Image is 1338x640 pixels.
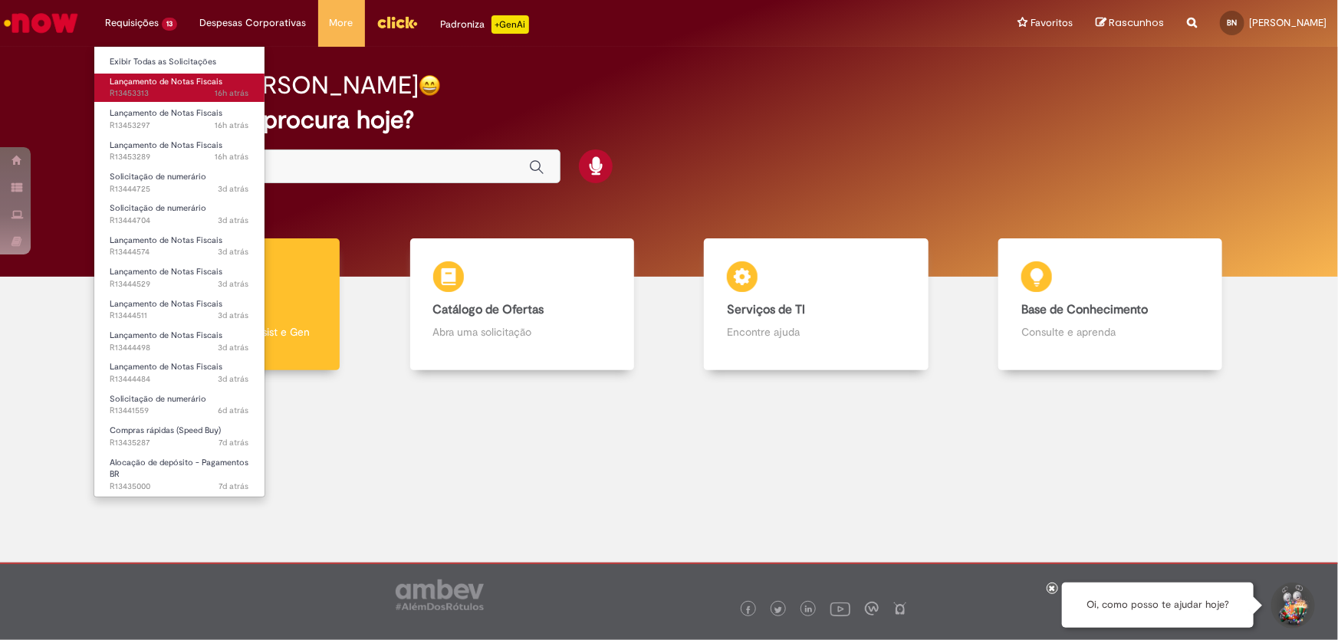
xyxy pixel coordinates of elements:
[94,359,265,387] a: Aberto R13444484 : Lançamento de Notas Fiscais
[727,324,905,340] p: Encontre ajuda
[94,74,265,102] a: Aberto R13453313 : Lançamento de Notas Fiscais
[110,266,222,277] span: Lançamento de Notas Fiscais
[110,202,206,214] span: Solicitação de numerário
[433,302,544,317] b: Catálogo de Ofertas
[219,215,249,226] span: 3d atrás
[219,183,249,195] time: 25/08/2025 14:46:51
[215,151,249,162] time: 27/08/2025 15:44:22
[219,310,249,321] time: 25/08/2025 14:19:18
[110,330,222,341] span: Lançamento de Notas Fiscais
[219,310,249,321] span: 3d atrás
[219,373,249,385] time: 25/08/2025 14:15:18
[219,246,249,258] span: 3d atrás
[215,120,249,131] time: 27/08/2025 15:45:35
[110,215,249,227] span: R13444704
[215,151,249,162] span: 16h atrás
[375,238,669,371] a: Catálogo de Ofertas Abra uma solicitação
[1249,16,1326,29] span: [PERSON_NAME]
[110,171,206,182] span: Solicitação de numerário
[219,373,249,385] span: 3d atrás
[110,437,249,449] span: R13435287
[94,46,265,497] ul: Requisições
[110,87,249,100] span: R13453313
[215,87,249,99] time: 27/08/2025 15:48:57
[745,606,752,614] img: logo_footer_facebook.png
[1021,302,1148,317] b: Base de Conhecimento
[219,342,249,353] span: 3d atrás
[162,18,177,31] span: 13
[200,15,307,31] span: Despesas Corporativas
[219,481,249,492] time: 21/08/2025 09:39:43
[94,264,265,292] a: Aberto R13444529 : Lançamento de Notas Fiscais
[215,87,249,99] span: 16h atrás
[110,310,249,322] span: R13444511
[219,437,249,448] time: 21/08/2025 10:18:29
[110,120,249,132] span: R13453297
[396,579,484,610] img: logo_footer_ambev_rotulo_gray.png
[2,8,81,38] img: ServiceNow
[774,606,782,614] img: logo_footer_twitter.png
[419,74,441,97] img: happy-face.png
[94,296,265,324] a: Aberto R13444511 : Lançamento de Notas Fiscais
[94,327,265,356] a: Aberto R13444498 : Lançamento de Notas Fiscais
[441,15,529,34] div: Padroniza
[219,405,249,416] time: 23/08/2025 07:15:40
[1096,16,1164,31] a: Rascunhos
[491,15,529,34] p: +GenAi
[215,120,249,131] span: 16h atrás
[219,215,249,226] time: 25/08/2025 14:44:25
[94,422,265,451] a: Aberto R13435287 : Compras rápidas (Speed Buy)
[110,373,249,386] span: R13444484
[110,393,206,405] span: Solicitação de numerário
[219,342,249,353] time: 25/08/2025 14:17:05
[963,238,1257,371] a: Base de Conhecimento Consulte e aprenda
[219,183,249,195] span: 3d atrás
[893,602,907,615] img: logo_footer_naosei.png
[1031,15,1073,31] span: Favoritos
[110,76,222,87] span: Lançamento de Notas Fiscais
[110,183,249,195] span: R13444725
[110,405,249,417] span: R13441559
[110,361,222,373] span: Lançamento de Notas Fiscais
[219,278,249,290] span: 3d atrás
[805,606,813,615] img: logo_footer_linkedin.png
[865,602,879,615] img: logo_footer_workplace.png
[219,246,249,258] time: 25/08/2025 14:28:27
[94,391,265,419] a: Aberto R13441559 : Solicitação de numerário
[727,302,805,317] b: Serviços de TI
[125,72,419,99] h2: Bom dia, [PERSON_NAME]
[1269,583,1315,629] button: Iniciar Conversa de Suporte
[110,298,222,310] span: Lançamento de Notas Fiscais
[110,235,222,246] span: Lançamento de Notas Fiscais
[110,278,249,290] span: R13444529
[110,457,248,481] span: Alocação de depósito - Pagamentos BR
[830,599,850,619] img: logo_footer_youtube.png
[94,455,265,487] a: Aberto R13435000 : Alocação de depósito - Pagamentos BR
[110,481,249,493] span: R13435000
[433,324,611,340] p: Abra uma solicitação
[110,342,249,354] span: R13444498
[105,15,159,31] span: Requisições
[94,200,265,228] a: Aberto R13444704 : Solicitação de numerário
[125,107,1213,133] h2: O que você procura hoje?
[1228,18,1238,28] span: BN
[110,107,222,119] span: Lançamento de Notas Fiscais
[94,137,265,166] a: Aberto R13453289 : Lançamento de Notas Fiscais
[669,238,964,371] a: Serviços de TI Encontre ajuda
[219,481,249,492] span: 7d atrás
[1109,15,1164,30] span: Rascunhos
[330,15,353,31] span: More
[110,151,249,163] span: R13453289
[219,437,249,448] span: 7d atrás
[94,54,265,71] a: Exibir Todas as Solicitações
[219,405,249,416] span: 6d atrás
[94,232,265,261] a: Aberto R13444574 : Lançamento de Notas Fiscais
[1062,583,1254,628] div: Oi, como posso te ajudar hoje?
[110,246,249,258] span: R13444574
[81,238,375,371] a: Tirar dúvidas Tirar dúvidas com Lupi Assist e Gen Ai
[94,105,265,133] a: Aberto R13453297 : Lançamento de Notas Fiscais
[110,139,222,151] span: Lançamento de Notas Fiscais
[94,169,265,197] a: Aberto R13444725 : Solicitação de numerário
[219,278,249,290] time: 25/08/2025 14:21:20
[110,425,221,436] span: Compras rápidas (Speed Buy)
